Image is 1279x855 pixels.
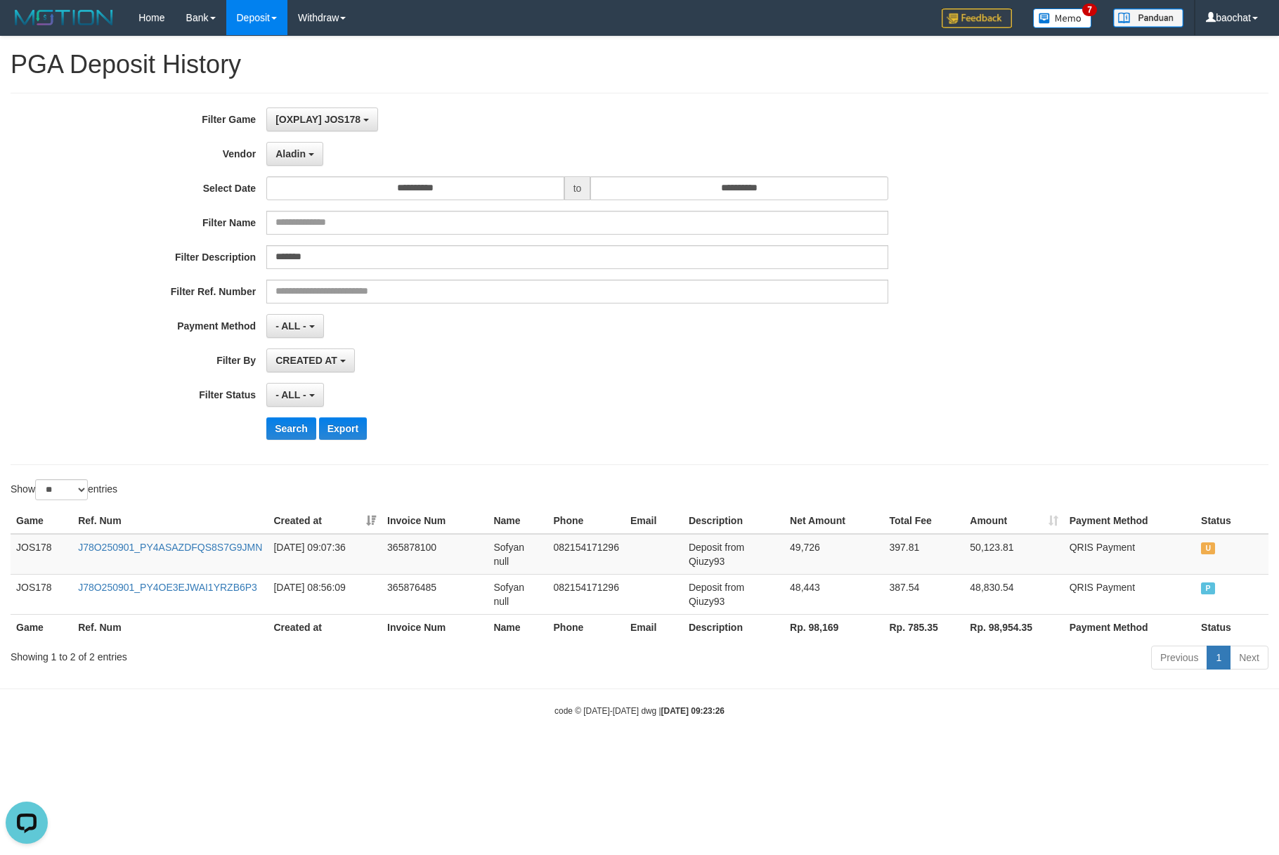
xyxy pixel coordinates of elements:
span: [OXPLAY] JOS178 [275,114,361,125]
th: Payment Method [1064,508,1195,534]
td: 49,726 [784,534,883,575]
td: 48,443 [784,574,883,614]
span: PAID [1201,582,1215,594]
a: 1 [1207,646,1231,670]
td: 397.81 [883,534,964,575]
span: - ALL - [275,389,306,400]
button: Search [266,417,316,440]
th: Ref. Num [72,614,268,640]
th: Game [11,614,72,640]
td: Sofyan null [488,574,547,614]
th: Created at [268,614,382,640]
th: Created at: activate to sort column ascending [268,508,382,534]
th: Rp. 98,169 [784,614,883,640]
span: UNPAID [1201,542,1215,554]
th: Status [1195,508,1268,534]
th: Total Fee [883,508,964,534]
th: Invoice Num [382,508,488,534]
th: Amount: activate to sort column ascending [964,508,1063,534]
th: Rp. 98,954.35 [964,614,1063,640]
td: 082154171296 [548,534,625,575]
a: Previous [1151,646,1207,670]
span: Aladin [275,148,306,159]
td: 365876485 [382,574,488,614]
span: CREATED AT [275,355,337,366]
td: QRIS Payment [1064,534,1195,575]
a: Next [1230,646,1268,670]
button: CREATED AT [266,348,355,372]
th: Name [488,614,547,640]
th: Invoice Num [382,614,488,640]
button: Open LiveChat chat widget [6,6,48,48]
td: [DATE] 09:07:36 [268,534,382,575]
th: Game [11,508,72,534]
label: Show entries [11,479,117,500]
th: Email [625,614,683,640]
button: - ALL - [266,383,323,407]
h1: PGA Deposit History [11,51,1268,79]
select: Showentries [35,479,88,500]
button: Aladin [266,142,323,166]
th: Phone [548,614,625,640]
td: [DATE] 08:56:09 [268,574,382,614]
button: Export [319,417,367,440]
th: Email [625,508,683,534]
th: Description [683,614,784,640]
span: to [564,176,591,200]
th: Payment Method [1064,614,1195,640]
small: code © [DATE]-[DATE] dwg | [554,706,725,716]
th: Name [488,508,547,534]
td: JOS178 [11,574,72,614]
th: Rp. 785.35 [883,614,964,640]
img: Button%20Memo.svg [1033,8,1092,28]
span: 7 [1082,4,1097,16]
strong: [DATE] 09:23:26 [661,706,725,716]
a: J78O250901_PY4OE3EJWAI1YRZB6P3 [78,582,257,593]
span: - ALL - [275,320,306,332]
td: 082154171296 [548,574,625,614]
td: JOS178 [11,534,72,575]
td: Sofyan null [488,534,547,575]
th: Ref. Num [72,508,268,534]
a: J78O250901_PY4ASAZDFQS8S7G9JMN [78,542,262,553]
img: MOTION_logo.png [11,7,117,28]
th: Status [1195,614,1268,640]
th: Phone [548,508,625,534]
td: 365878100 [382,534,488,575]
td: 387.54 [883,574,964,614]
td: 48,830.54 [964,574,1063,614]
button: [OXPLAY] JOS178 [266,107,378,131]
button: - ALL - [266,314,323,338]
img: Feedback.jpg [942,8,1012,28]
div: Showing 1 to 2 of 2 entries [11,644,522,664]
th: Description [683,508,784,534]
td: QRIS Payment [1064,574,1195,614]
th: Net Amount [784,508,883,534]
img: panduan.png [1113,8,1183,27]
td: Deposit from Qiuzy93 [683,534,784,575]
td: Deposit from Qiuzy93 [683,574,784,614]
td: 50,123.81 [964,534,1063,575]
